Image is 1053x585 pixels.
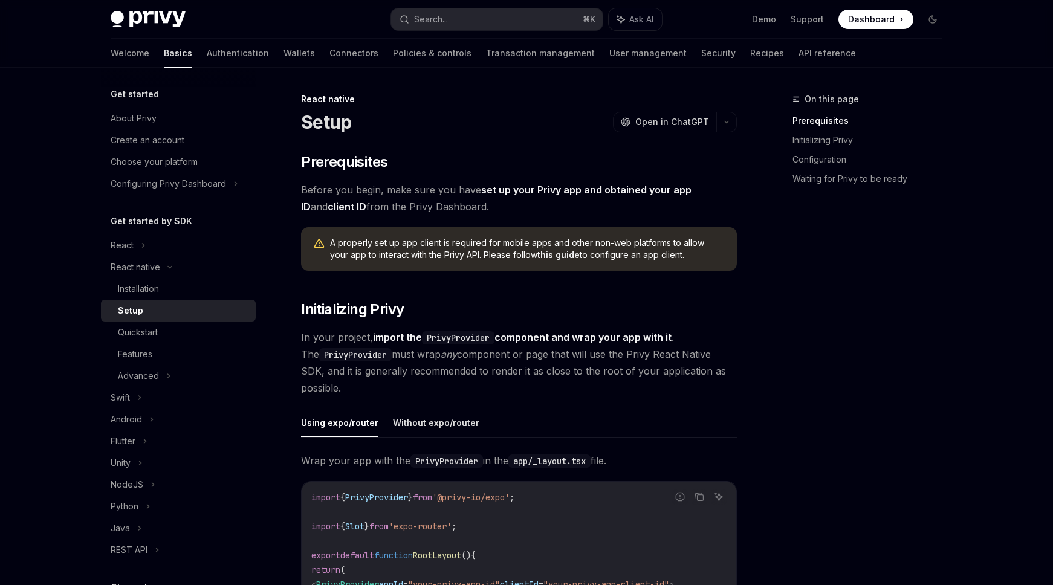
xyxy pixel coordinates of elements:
[101,322,256,343] a: Quickstart
[471,550,476,561] span: {
[301,181,737,215] span: Before you begin, make sure you have and from the Privy Dashboard.
[393,409,479,437] button: Without expo/router
[413,550,461,561] span: RootLayout
[345,492,408,503] span: PrivyProvider
[340,550,374,561] span: default
[101,151,256,173] a: Choose your platform
[441,348,457,360] em: any
[369,521,389,532] span: from
[111,11,186,28] img: dark logo
[111,499,138,514] div: Python
[537,250,580,260] a: this guide
[750,39,784,68] a: Recipes
[111,155,198,169] div: Choose your platform
[101,108,256,129] a: About Privy
[805,92,859,106] span: On this page
[792,169,952,189] a: Waiting for Privy to be ready
[301,452,737,469] span: Wrap your app with the in the file.
[311,492,340,503] span: import
[792,131,952,150] a: Initializing Privy
[752,13,776,25] a: Demo
[711,489,727,505] button: Ask AI
[101,129,256,151] a: Create an account
[111,521,130,535] div: Java
[328,201,366,213] a: client ID
[340,492,345,503] span: {
[330,237,725,261] span: A properly set up app client is required for mobile apps and other non-web platforms to allow you...
[111,111,157,126] div: About Privy
[629,13,653,25] span: Ask AI
[118,347,152,361] div: Features
[422,331,494,344] code: PrivyProvider
[510,492,514,503] span: ;
[111,456,131,470] div: Unity
[799,39,856,68] a: API reference
[118,325,158,340] div: Quickstart
[301,300,404,319] span: Initializing Privy
[111,543,147,557] div: REST API
[311,521,340,532] span: import
[283,39,315,68] a: Wallets
[486,39,595,68] a: Transaction management
[364,521,369,532] span: }
[701,39,736,68] a: Security
[391,8,603,30] button: Search...⌘K
[101,343,256,365] a: Features
[792,150,952,169] a: Configuration
[329,39,378,68] a: Connectors
[313,238,325,250] svg: Warning
[838,10,913,29] a: Dashboard
[373,331,672,343] strong: import the component and wrap your app with it
[672,489,688,505] button: Report incorrect code
[923,10,942,29] button: Toggle dark mode
[111,260,160,274] div: React native
[389,521,452,532] span: 'expo-router'
[301,409,378,437] button: Using expo/router
[340,564,345,575] span: (
[408,492,413,503] span: }
[340,521,345,532] span: {
[613,112,716,132] button: Open in ChatGPT
[452,521,456,532] span: ;
[609,8,662,30] button: Ask AI
[111,214,192,228] h5: Get started by SDK
[311,564,340,575] span: return
[101,278,256,300] a: Installation
[101,300,256,322] a: Setup
[508,454,591,468] code: app/_layout.tsx
[111,238,134,253] div: React
[345,521,364,532] span: Slot
[461,550,471,561] span: ()
[118,369,159,383] div: Advanced
[413,492,432,503] span: from
[111,87,159,102] h5: Get started
[609,39,687,68] a: User management
[118,303,143,318] div: Setup
[301,184,692,213] a: set up your Privy app and obtained your app ID
[432,492,510,503] span: '@privy-io/expo'
[410,454,483,468] code: PrivyProvider
[111,133,184,147] div: Create an account
[301,152,387,172] span: Prerequisites
[414,12,448,27] div: Search...
[111,412,142,427] div: Android
[692,489,707,505] button: Copy the contents from the code block
[319,348,392,361] code: PrivyProvider
[111,434,135,448] div: Flutter
[311,550,340,561] span: export
[118,282,159,296] div: Installation
[207,39,269,68] a: Authentication
[635,116,709,128] span: Open in ChatGPT
[111,176,226,191] div: Configuring Privy Dashboard
[792,111,952,131] a: Prerequisites
[301,329,737,396] span: In your project, . The must wrap component or page that will use the Privy React Native SDK, and ...
[111,390,130,405] div: Swift
[393,39,471,68] a: Policies & controls
[301,93,737,105] div: React native
[111,39,149,68] a: Welcome
[583,15,595,24] span: ⌘ K
[374,550,413,561] span: function
[111,477,143,492] div: NodeJS
[301,111,351,133] h1: Setup
[791,13,824,25] a: Support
